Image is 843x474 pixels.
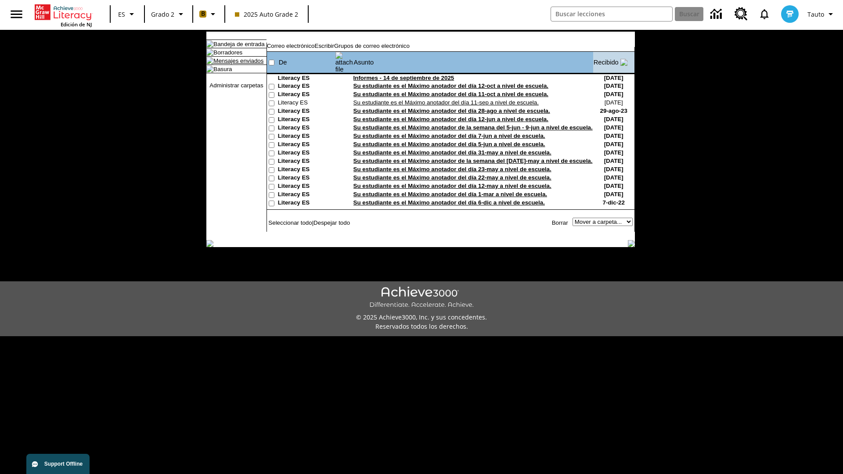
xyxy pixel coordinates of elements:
[628,240,635,247] img: table_footer_right.gif
[278,199,335,208] td: Literacy ES
[604,174,623,181] nobr: [DATE]
[279,59,287,66] a: De
[604,116,623,122] nobr: [DATE]
[353,116,548,122] a: Su estudiante es el Máximo anotador del día 12-jun a nivel de escuela.
[278,183,335,191] td: Literacy ES
[151,10,174,19] span: Grado 2
[213,66,232,72] a: Basura
[4,1,29,27] button: Abrir el menú lateral
[61,21,92,28] span: Edición de NJ
[278,91,335,99] td: Literacy ES
[729,2,753,26] a: Centro de recursos, Se abrirá en una pestaña nueva.
[334,43,410,49] a: Grupos de correo electrónico
[353,124,593,131] a: Su estudiante es el Máximo anotador de la semana del 5-jun - 9-jun a nivel de escuela.
[354,59,374,66] a: Asunto
[353,141,545,147] a: Su estudiante es el Máximo anotador del día 5-jun a nivel de escuela.
[604,183,623,189] nobr: [DATE]
[620,59,627,66] img: arrow_down.gif
[353,199,545,206] a: Su estudiante es el Máximo anotador del día 6-dic a nivel de escuela.
[604,149,623,156] nobr: [DATE]
[353,158,593,164] a: Su estudiante es el Máximo anotador de la semana del [DATE]-may a nivel de escuela.
[594,59,619,66] a: Recibido
[605,99,623,106] nobr: [DATE]
[278,133,335,141] td: Literacy ES
[278,174,335,183] td: Literacy ES
[278,116,335,124] td: Literacy ES
[278,141,335,149] td: Literacy ES
[552,219,568,226] a: Borrar
[705,2,729,26] a: Centro de información
[353,75,454,81] a: Informes - 14 de septiembre de 2025
[206,65,213,72] img: folder_icon.gif
[315,43,334,49] a: Escribir
[353,166,551,172] a: Su estudiante es el Máximo anotador del día 23-may a nivel de escuela.
[278,75,335,83] td: Literacy ES
[600,108,627,114] nobr: 29-ago-23
[201,8,205,19] span: B
[353,191,547,197] a: Su estudiante es el Máximo anotador del día 1-mar a nivel de escuela.
[753,3,776,25] a: Notificaciones
[353,133,545,139] a: Su estudiante es el Máximo anotador del día 7-jun a nivel de escuela.
[278,149,335,158] td: Literacy ES
[278,191,335,199] td: Literacy ES
[353,99,539,106] a: Su estudiante es el Máximo anotador del día 11-sep a nivel de escuela.
[206,57,213,64] img: folder_icon.gif
[353,83,548,89] a: Su estudiante es el Máximo anotador del día 12-oct a nivel de escuela.
[313,219,350,226] a: Despejar todo
[148,6,190,22] button: Grado: Grado 2, Elige un grado
[353,183,551,189] a: Su estudiante es el Máximo anotador del día 12-may a nivel de escuela.
[206,49,213,56] img: folder_icon.gif
[278,99,335,108] td: Literacy ES
[278,108,335,116] td: Literacy ES
[604,191,623,197] nobr: [DATE]
[209,82,263,89] a: Administrar carpetas
[604,75,623,81] nobr: [DATE]
[213,49,242,56] a: Borradores
[206,40,213,47] img: folder_icon_pick.gif
[804,6,839,22] button: Perfil/Configuración
[35,3,92,28] div: Portada
[603,199,625,206] nobr: 7-dic-22
[335,52,353,73] img: attach file
[353,149,551,156] a: Su estudiante es el Máximo anotador del día 31-may a nivel de escuela.
[267,218,374,227] td: |
[604,166,623,172] nobr: [DATE]
[118,10,125,19] span: ES
[604,133,623,139] nobr: [DATE]
[353,108,550,114] a: Su estudiante es el Máximo anotador del día 28-ago a nivel de escuela.
[604,141,623,147] nobr: [DATE]
[807,10,824,19] span: Tauto
[353,91,548,97] a: Su estudiante es el Máximo anotador del día 11-oct a nivel de escuela.
[213,41,264,47] a: Bandeja de entrada
[213,57,263,64] a: Mensajes enviados
[604,83,623,89] nobr: [DATE]
[268,219,312,226] a: Seleccionar todo
[267,43,315,49] a: Correo electrónico
[278,158,335,166] td: Literacy ES
[206,240,213,247] img: table_footer_left.gif
[278,166,335,174] td: Literacy ES
[551,7,672,21] input: Buscar campo
[44,461,83,467] span: Support Offline
[278,124,335,133] td: Literacy ES
[278,83,335,91] td: Literacy ES
[113,6,141,22] button: Lenguaje: ES, Selecciona un idioma
[26,454,90,474] button: Support Offline
[604,91,623,97] nobr: [DATE]
[235,10,298,19] span: 2025 Auto Grade 2
[604,158,623,164] nobr: [DATE]
[781,5,799,23] img: avatar image
[369,287,474,309] img: Achieve3000 Differentiate Accelerate Achieve
[196,6,222,22] button: Boost El color de la clase es anaranjado claro. Cambiar el color de la clase.
[353,174,551,181] a: Su estudiante es el Máximo anotador del día 22-may a nivel de escuela.
[604,124,623,131] nobr: [DATE]
[776,3,804,25] button: Escoja un nuevo avatar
